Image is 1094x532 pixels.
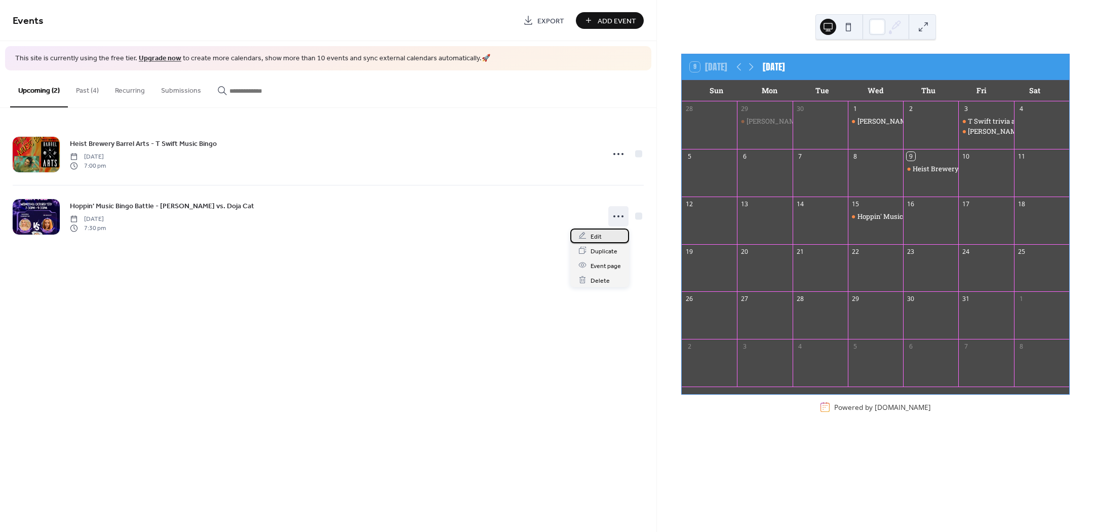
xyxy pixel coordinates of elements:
a: Export [516,12,572,29]
button: Recurring [107,70,153,106]
div: 30 [796,104,804,113]
div: 6 [907,343,915,351]
div: Taylor Swift Music Bingo at Caswell Station [848,117,903,126]
div: 28 [796,295,804,303]
div: 3 [962,104,970,113]
div: Sun [690,80,743,101]
div: Heist Brewery Barrel Arts - T Swift Music Bingo [903,164,958,173]
div: T Swift trivia at Hopfly [968,117,1040,126]
div: 25 [1017,247,1026,256]
div: 21 [796,247,804,256]
div: Mon [743,80,796,101]
button: Submissions [153,70,209,106]
span: [DATE] [70,214,106,223]
div: Thu [902,80,955,101]
div: 3 [740,343,749,351]
div: 7 [796,152,804,161]
div: 29 [740,104,749,113]
a: Upgrade now [139,52,181,65]
div: 20 [740,247,749,256]
span: 7:30 pm [70,224,106,233]
div: 16 [907,200,915,208]
div: Taylor Swift Trivia at NoDa Brewing [958,127,1013,136]
span: Hoppin' Music Bingo Battle - [PERSON_NAME] vs. Doja Cat [70,201,254,211]
span: Event page [591,260,621,271]
div: T Swift trivia at Hopfly [958,117,1013,126]
div: Tue [796,80,849,101]
div: 8 [851,152,859,161]
div: 2 [685,343,694,351]
div: 8 [1017,343,1026,351]
div: Powered by [834,402,931,412]
div: 1 [851,104,859,113]
div: 14 [796,200,804,208]
span: Edit [591,231,602,242]
div: 31 [962,295,970,303]
div: 13 [740,200,749,208]
div: [DATE] [763,60,785,73]
div: 4 [1017,104,1026,113]
div: 2 [907,104,915,113]
div: 27 [740,295,749,303]
div: 18 [1017,200,1026,208]
div: 22 [851,247,859,256]
div: Sat [1008,80,1061,101]
a: Hoppin' Music Bingo Battle - [PERSON_NAME] vs. Doja Cat [70,200,254,212]
div: 15 [851,200,859,208]
div: [PERSON_NAME]-themed trivia at [DATE] Night Brewing [747,117,925,126]
div: 4 [796,343,804,351]
div: 9 [907,152,915,161]
div: 5 [685,152,694,161]
a: [DOMAIN_NAME] [875,402,931,412]
div: 23 [907,247,915,256]
div: 10 [962,152,970,161]
div: Hoppin' Music Bingo Battle - Sabrina Carpenter vs. Doja Cat [848,212,903,221]
div: 28 [685,104,694,113]
span: Duplicate [591,246,617,256]
div: Hoppin' Music Bingo Battle - [PERSON_NAME] vs. Doja Cat [857,212,1041,221]
div: 26 [685,295,694,303]
div: 30 [907,295,915,303]
a: Heist Brewery Barrel Arts - T Swift Music Bingo [70,138,217,149]
div: 7 [962,343,970,351]
div: Fri [955,80,1008,101]
span: Export [537,16,564,26]
div: 6 [740,152,749,161]
button: Past (4) [68,70,107,106]
div: 11 [1017,152,1026,161]
span: Events [13,11,44,31]
div: [PERSON_NAME] Music Bingo at [PERSON_NAME][GEOGRAPHIC_DATA] [857,117,1086,126]
div: 12 [685,200,694,208]
div: Taylor Swift-themed trivia at Monday Night Brewing [737,117,792,126]
div: 24 [962,247,970,256]
div: 1 [1017,295,1026,303]
span: [DATE] [70,152,106,161]
div: Heist Brewery Barrel Arts - T Swift Music Bingo [913,164,1066,173]
span: This site is currently using the free tier. to create more calendars, show more than 10 events an... [15,54,490,64]
div: 5 [851,343,859,351]
button: Upcoming (2) [10,70,68,107]
div: 29 [851,295,859,303]
button: Add Event [576,12,644,29]
div: Wed [849,80,902,101]
div: 19 [685,247,694,256]
span: 7:00 pm [70,162,106,171]
span: Add Event [598,16,636,26]
div: 17 [962,200,970,208]
span: Delete [591,275,610,286]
